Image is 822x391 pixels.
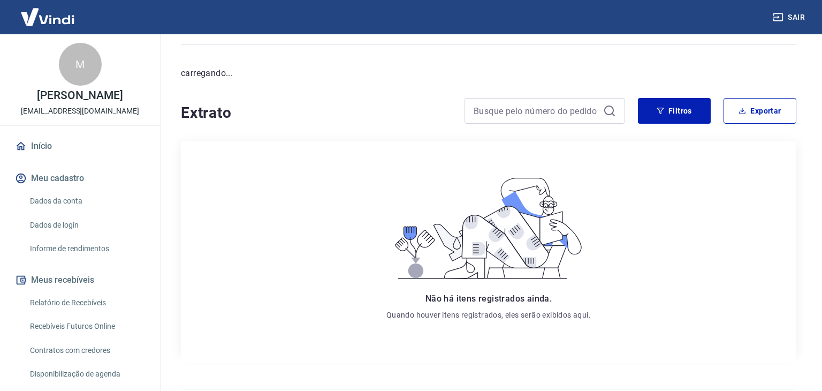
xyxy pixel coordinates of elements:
[181,102,452,124] h4: Extrato
[13,1,82,33] img: Vindi
[26,292,147,314] a: Relatório de Recebíveis
[181,67,796,80] p: carregando...
[13,134,147,158] a: Início
[474,103,599,119] input: Busque pelo número do pedido
[21,106,139,117] p: [EMAIL_ADDRESS][DOMAIN_NAME]
[26,190,147,212] a: Dados da conta
[13,167,147,190] button: Meu cadastro
[13,268,147,292] button: Meus recebíveis
[59,43,102,86] div: M
[425,294,552,304] span: Não há itens registrados ainda.
[771,7,809,27] button: Sair
[26,363,147,385] a: Disponibilização de agenda
[26,238,147,260] a: Informe de rendimentos
[26,315,147,337] a: Recebíveis Futuros Online
[386,310,591,320] p: Quando houver itens registrados, eles serão exibidos aqui.
[724,98,796,124] button: Exportar
[638,98,711,124] button: Filtros
[26,214,147,236] a: Dados de login
[26,340,147,362] a: Contratos com credores
[37,90,123,101] p: [PERSON_NAME]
